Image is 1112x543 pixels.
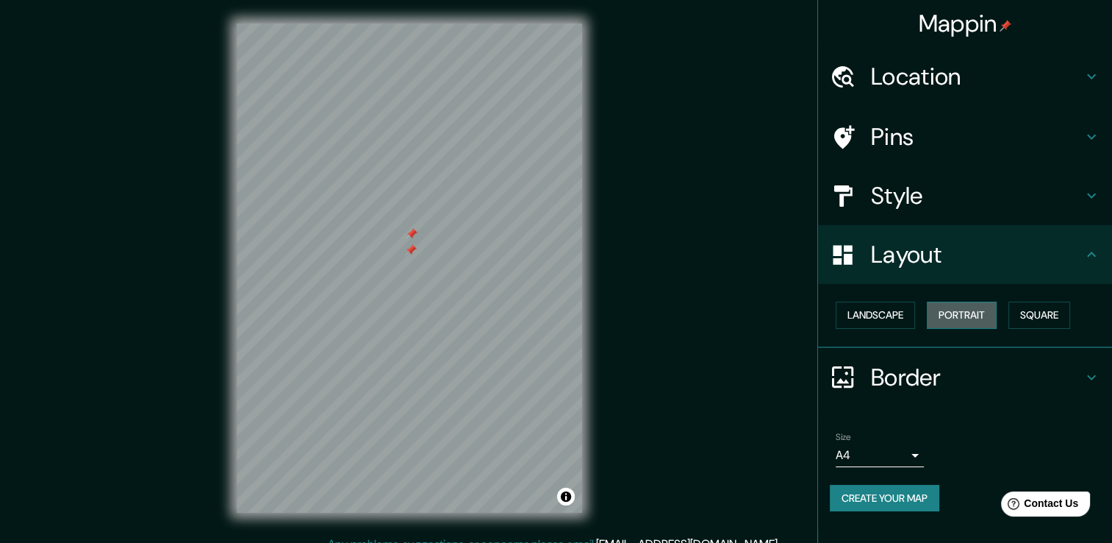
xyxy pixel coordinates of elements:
iframe: Help widget launcher [981,486,1096,527]
label: Size [836,430,851,443]
div: Style [818,166,1112,225]
div: Layout [818,225,1112,284]
h4: Location [871,62,1083,91]
h4: Mappin [919,9,1012,38]
button: Square [1008,302,1070,329]
div: A4 [836,444,924,467]
canvas: Map [237,24,582,513]
button: Landscape [836,302,915,329]
div: Location [818,47,1112,106]
div: Pins [818,107,1112,166]
button: Create your map [830,485,939,512]
div: Border [818,348,1112,407]
button: Toggle attribution [557,488,575,505]
h4: Pins [871,122,1083,152]
button: Portrait [927,302,997,329]
h4: Border [871,363,1083,392]
h4: Layout [871,240,1083,269]
img: pin-icon.png [1000,20,1011,32]
h4: Style [871,181,1083,210]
